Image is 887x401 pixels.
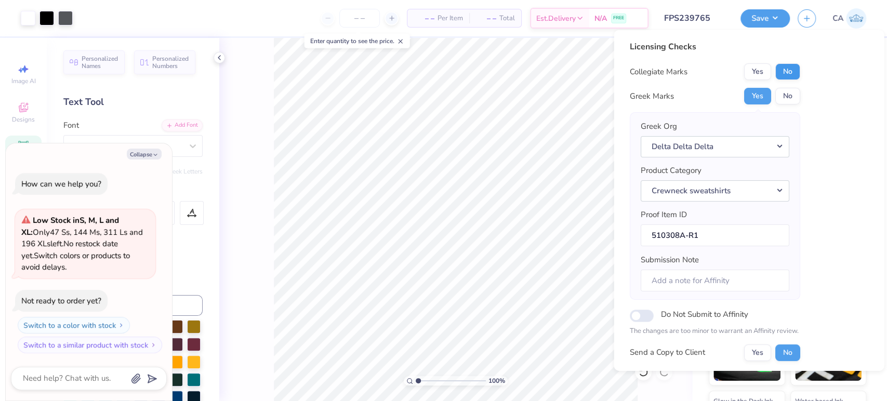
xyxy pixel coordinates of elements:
span: No restock date yet. [21,238,118,261]
button: Collapse [127,149,162,159]
button: No [775,344,800,360]
span: – – [475,13,496,24]
a: CA [832,8,866,29]
label: Greek Org [640,121,677,132]
button: Delta Delta Delta [640,136,789,157]
span: Image AI [11,77,36,85]
img: Switch to a similar product with stock [150,342,156,348]
label: Product Category [640,165,701,177]
div: Licensing Checks [629,41,800,53]
div: Enter quantity to see the price. [305,34,410,48]
div: Greek Marks [629,90,673,102]
span: FREE [613,15,624,22]
p: The changes are too minor to warrant an Affinity review. [629,326,800,337]
img: Chollene Anne Aranda [846,8,866,29]
button: Switch to a color with stock [18,317,130,333]
button: Save [740,9,790,28]
div: Add Font [162,119,203,131]
img: Switch to a color with stock [118,322,124,328]
div: Collegiate Marks [629,66,687,78]
label: Proof Item ID [640,209,686,221]
button: Crewneck sweatshirts [640,180,789,201]
span: – – [414,13,434,24]
strong: Low Stock in S, M, L and XL : [21,215,119,237]
div: Not ready to order yet? [21,296,101,306]
input: Untitled Design [656,8,733,29]
div: Text Tool [63,95,203,109]
span: Per Item [438,13,463,24]
button: Yes [744,344,771,360]
button: No [775,88,800,104]
span: Designs [12,115,35,124]
button: Yes [744,88,771,104]
span: Personalized Numbers [152,55,189,70]
input: – – [339,9,380,28]
span: N/A [594,13,607,24]
div: Send a Copy to Client [629,346,705,358]
button: No [775,63,800,80]
button: Switch to a similar product with stock [18,337,162,353]
label: Do Not Submit to Affinity [660,308,748,321]
span: 100 % [488,376,505,385]
div: How can we help you? [21,179,101,189]
span: CA [832,12,843,24]
input: Add a note for Affinity [640,269,789,291]
span: Only 47 Ss, 144 Ms, 311 Ls and 196 XLs left. Switch colors or products to avoid delays. [21,215,143,272]
label: Submission Note [640,254,698,266]
span: Est. Delivery [536,13,576,24]
button: Yes [744,63,771,80]
span: Total [499,13,515,24]
span: Personalized Names [82,55,118,70]
label: Font [63,119,79,131]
